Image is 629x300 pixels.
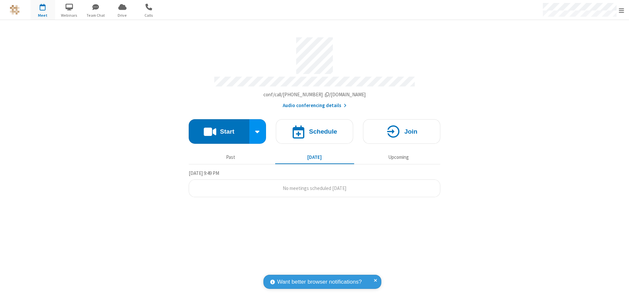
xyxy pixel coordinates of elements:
[283,185,346,191] span: No meetings scheduled [DATE]
[189,169,440,197] section: Today's Meetings
[263,91,366,98] span: Copy my meeting room link
[30,12,55,18] span: Meet
[191,151,270,163] button: Past
[10,5,20,15] img: QA Selenium DO NOT DELETE OR CHANGE
[359,151,438,163] button: Upcoming
[249,119,266,144] div: Start conference options
[57,12,82,18] span: Webinars
[189,170,219,176] span: [DATE] 9:49 PM
[189,119,249,144] button: Start
[189,32,440,109] section: Account details
[220,128,234,135] h4: Start
[276,119,353,144] button: Schedule
[283,102,347,109] button: Audio conferencing details
[309,128,337,135] h4: Schedule
[277,278,362,286] span: Want better browser notifications?
[84,12,108,18] span: Team Chat
[404,128,417,135] h4: Join
[137,12,161,18] span: Calls
[363,119,440,144] button: Join
[110,12,135,18] span: Drive
[275,151,354,163] button: [DATE]
[263,91,366,99] button: Copy my meeting room linkCopy my meeting room link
